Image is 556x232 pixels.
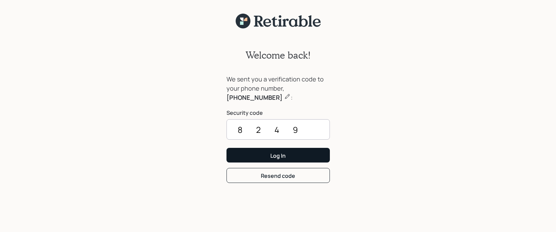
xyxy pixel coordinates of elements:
[246,49,311,61] h2: Welcome back!
[226,148,330,163] button: Log In
[261,172,295,180] div: Resend code
[226,119,330,140] input: ••••
[270,152,286,159] div: Log In
[226,93,283,102] b: [PHONE_NUMBER]
[226,168,330,183] button: Resend code
[226,109,330,117] label: Security code
[226,75,330,102] div: We sent you a verification code to your phone number, :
